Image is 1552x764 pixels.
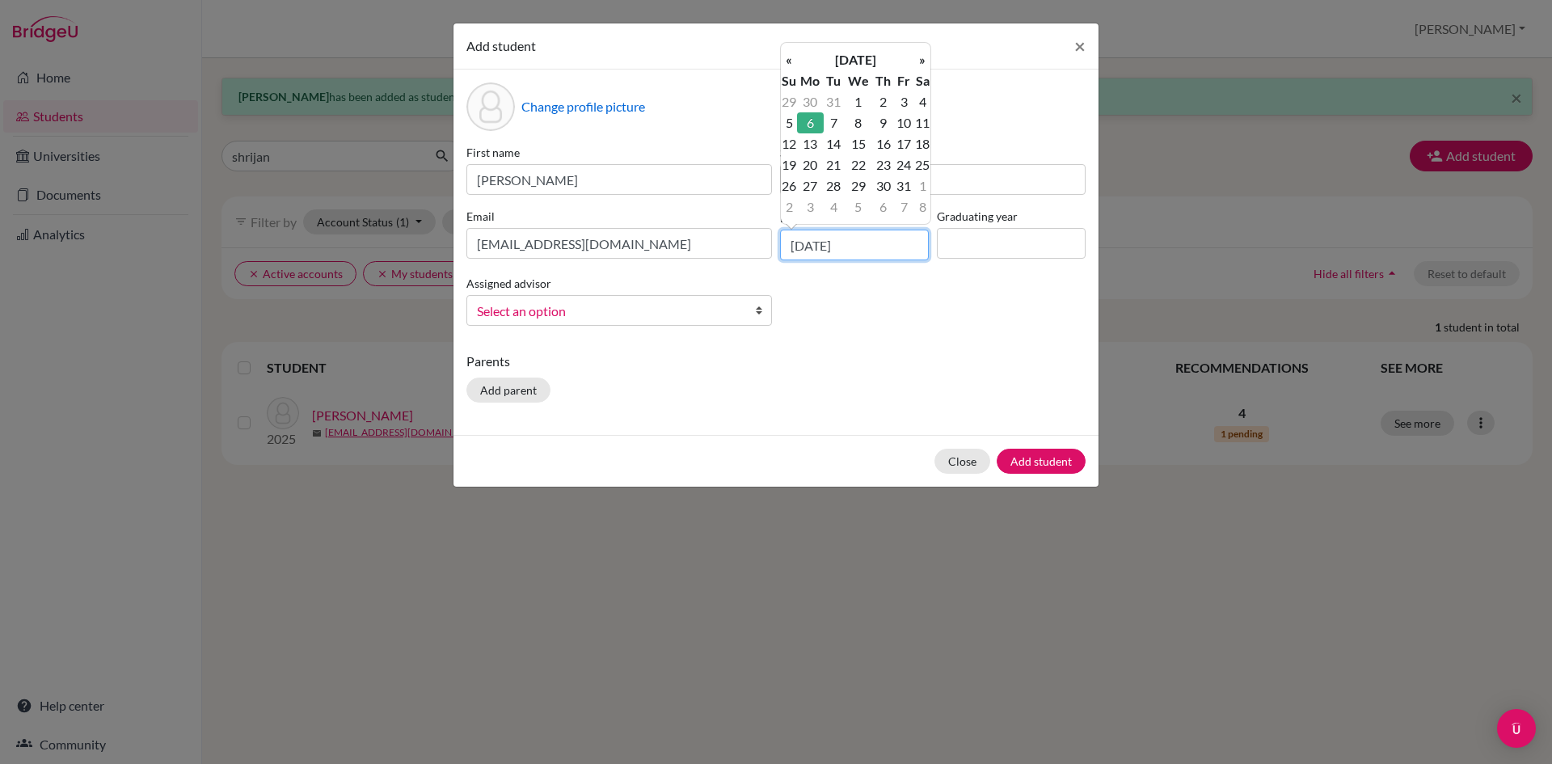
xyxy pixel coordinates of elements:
button: Add parent [466,378,550,403]
label: Graduating year [937,208,1086,225]
td: 20 [797,154,824,175]
td: 25 [914,154,930,175]
td: 1 [844,91,872,112]
td: 27 [797,175,824,196]
label: First name [466,144,772,161]
th: [DATE] [797,49,914,70]
label: Email [466,208,772,225]
td: 23 [872,154,893,175]
th: Fr [894,70,914,91]
td: 3 [894,91,914,112]
td: 8 [914,196,930,217]
th: » [914,49,930,70]
span: Select an option [477,301,740,322]
td: 26 [781,175,797,196]
td: 29 [844,175,872,196]
td: 21 [824,154,844,175]
td: 7 [824,112,844,133]
td: 12 [781,133,797,154]
p: Parents [466,352,1086,371]
td: 6 [797,112,824,133]
td: 4 [824,196,844,217]
td: 1 [914,175,930,196]
td: 2 [872,91,893,112]
td: 2 [781,196,797,217]
th: Sa [914,70,930,91]
div: Open Intercom Messenger [1497,709,1536,748]
th: « [781,49,797,70]
td: 10 [894,112,914,133]
td: 31 [894,175,914,196]
td: 30 [797,91,824,112]
td: 22 [844,154,872,175]
th: Mo [797,70,824,91]
td: 4 [914,91,930,112]
td: 5 [781,112,797,133]
span: Add student [466,38,536,53]
td: 18 [914,133,930,154]
button: Close [1061,23,1099,69]
th: Tu [824,70,844,91]
input: dd/mm/yyyy [780,230,929,260]
th: Th [872,70,893,91]
label: Assigned advisor [466,275,551,292]
td: 13 [797,133,824,154]
td: 24 [894,154,914,175]
td: 5 [844,196,872,217]
td: 15 [844,133,872,154]
th: Su [781,70,797,91]
td: 29 [781,91,797,112]
td: 3 [797,196,824,217]
td: 14 [824,133,844,154]
span: × [1074,34,1086,57]
th: We [844,70,872,91]
td: 6 [872,196,893,217]
div: Profile picture [466,82,515,131]
td: 19 [781,154,797,175]
td: 17 [894,133,914,154]
td: 9 [872,112,893,133]
label: Surname [780,144,1086,161]
td: 28 [824,175,844,196]
td: 8 [844,112,872,133]
button: Close [934,449,990,474]
td: 31 [824,91,844,112]
td: 30 [872,175,893,196]
td: 11 [914,112,930,133]
button: Add student [997,449,1086,474]
td: 7 [894,196,914,217]
td: 16 [872,133,893,154]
